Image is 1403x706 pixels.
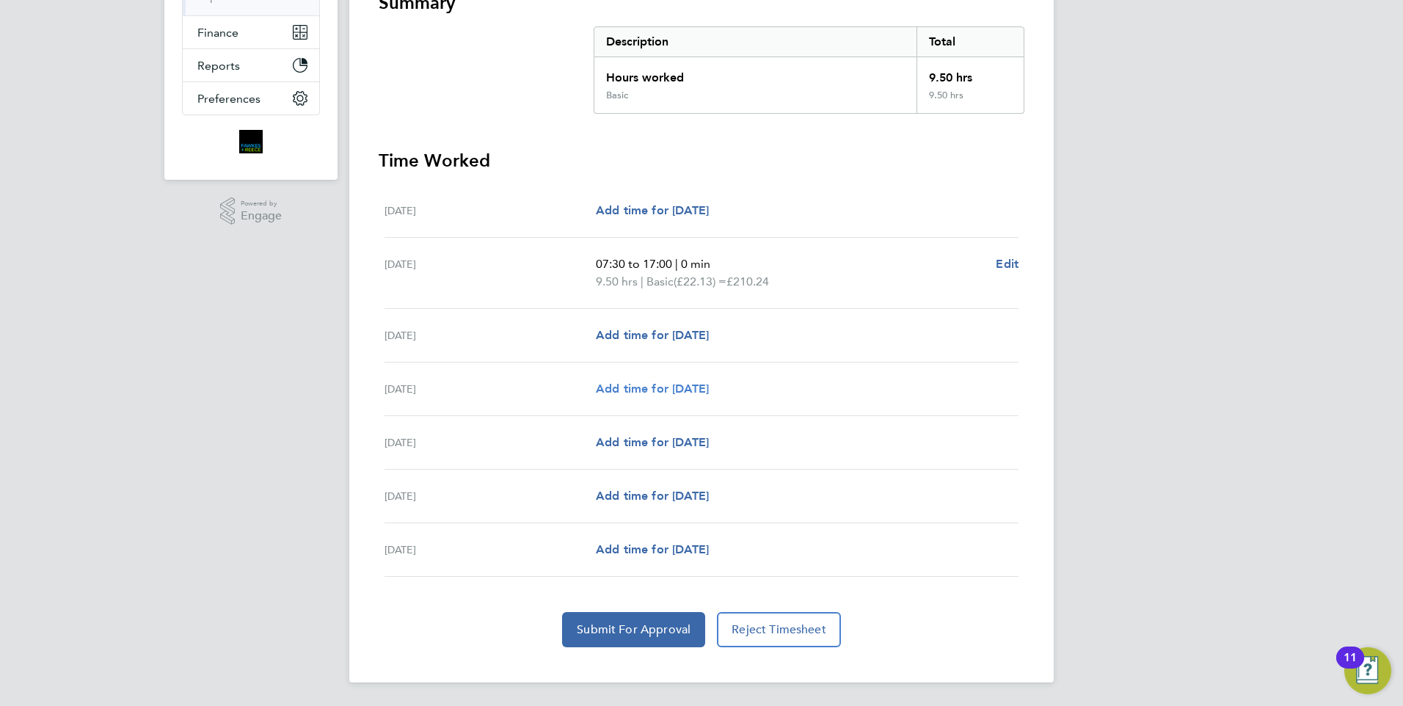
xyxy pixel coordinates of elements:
span: 0 min [681,257,710,271]
div: 9.50 hrs [916,90,1024,113]
span: | [641,274,644,288]
span: 9.50 hrs [596,274,638,288]
span: (£22.13) = [674,274,726,288]
span: Reports [197,59,240,73]
a: Go to home page [182,130,320,153]
button: Finance [183,16,319,48]
div: [DATE] [385,434,596,451]
div: Hours worked [594,57,916,90]
span: Add time for [DATE] [596,203,709,217]
span: Powered by [241,197,282,210]
span: Submit For Approval [577,622,690,637]
div: Summary [594,26,1024,114]
button: Open Resource Center, 11 new notifications [1344,647,1391,694]
a: Add time for [DATE] [596,327,709,344]
span: Add time for [DATE] [596,382,709,396]
span: 07:30 to 17:00 [596,257,672,271]
div: [DATE] [385,541,596,558]
a: Add time for [DATE] [596,487,709,505]
button: Reject Timesheet [717,612,841,647]
div: Total [916,27,1024,57]
button: Preferences [183,82,319,114]
div: [DATE] [385,380,596,398]
div: [DATE] [385,487,596,505]
span: Basic [646,273,674,291]
div: [DATE] [385,327,596,344]
a: Add time for [DATE] [596,541,709,558]
div: 11 [1344,658,1357,677]
div: [DATE] [385,255,596,291]
span: Engage [241,210,282,222]
span: | [675,257,678,271]
div: Basic [606,90,628,101]
div: [DATE] [385,202,596,219]
button: Reports [183,49,319,81]
button: Submit For Approval [562,612,705,647]
a: Powered byEngage [220,197,283,225]
span: £210.24 [726,274,769,288]
span: Add time for [DATE] [596,489,709,503]
div: Description [594,27,916,57]
span: Finance [197,26,238,40]
img: bromak-logo-retina.png [239,130,263,153]
h3: Time Worked [379,149,1024,172]
span: Add time for [DATE] [596,435,709,449]
a: Add time for [DATE] [596,434,709,451]
span: Add time for [DATE] [596,542,709,556]
a: Add time for [DATE] [596,380,709,398]
span: Add time for [DATE] [596,328,709,342]
div: 9.50 hrs [916,57,1024,90]
span: Reject Timesheet [732,622,826,637]
a: Edit [996,255,1018,273]
a: Add time for [DATE] [596,202,709,219]
span: Edit [996,257,1018,271]
span: Preferences [197,92,260,106]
